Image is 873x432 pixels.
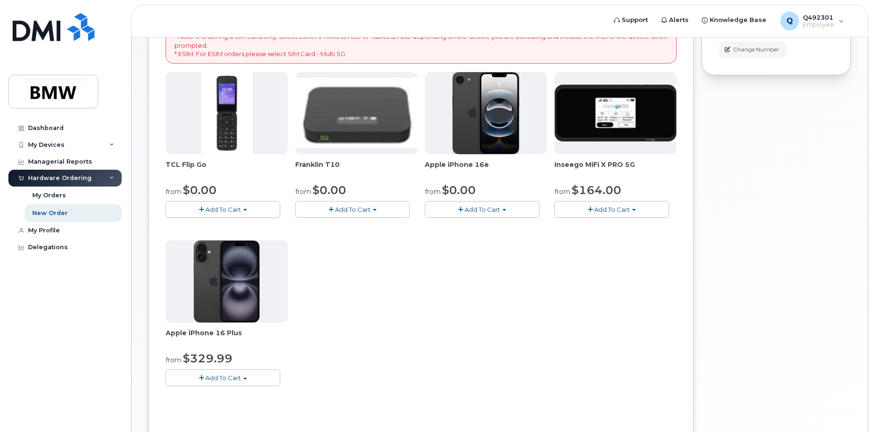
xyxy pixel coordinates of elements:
div: Franklin T10 [295,160,417,179]
small: from [554,187,570,196]
small: from [166,187,182,196]
button: Change Number [719,42,787,58]
span: Change Number [733,45,779,54]
span: Add To Cart [335,206,371,213]
img: cut_small_inseego_5G.jpg [554,85,677,142]
div: Apple iPhone 16 Plus [166,328,288,347]
img: iphone16e.png [452,72,520,154]
div: TCL Flip Go [166,160,288,179]
iframe: Messenger Launcher [832,391,866,425]
span: $0.00 [313,183,346,197]
a: Support [607,11,655,29]
span: Alerts [669,15,689,25]
small: from [425,187,441,196]
small: from [295,187,311,196]
div: Apple iPhone 16e [425,160,547,179]
span: $0.00 [442,183,476,197]
span: Support [622,15,648,25]
img: TCL_FLIP_MODE.jpg [201,72,253,154]
a: Alerts [655,11,695,29]
small: from [166,356,182,364]
button: Add To Cart [166,201,280,217]
span: Employee [803,21,834,29]
span: Knowledge Base [710,15,766,25]
img: t10.jpg [295,78,417,148]
a: Knowledge Base [695,11,773,29]
span: Add To Cart [465,206,500,213]
img: iphone_16_plus.png [194,240,260,323]
div: Inseego MiFi X PRO 5G [554,160,677,179]
span: $329.99 [183,352,233,365]
span: Q [786,15,793,27]
button: Add To Cart [166,369,280,386]
button: Add To Cart [295,201,410,217]
span: Add To Cart [205,374,241,382]
span: $164.00 [572,183,621,197]
button: Add To Cart [425,201,539,217]
span: $0.00 [183,183,217,197]
button: Add To Cart [554,201,669,217]
span: Add To Cart [205,206,241,213]
span: Q492301 [803,14,834,21]
div: Q492301 [774,12,851,30]
span: Add To Cart [594,206,630,213]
